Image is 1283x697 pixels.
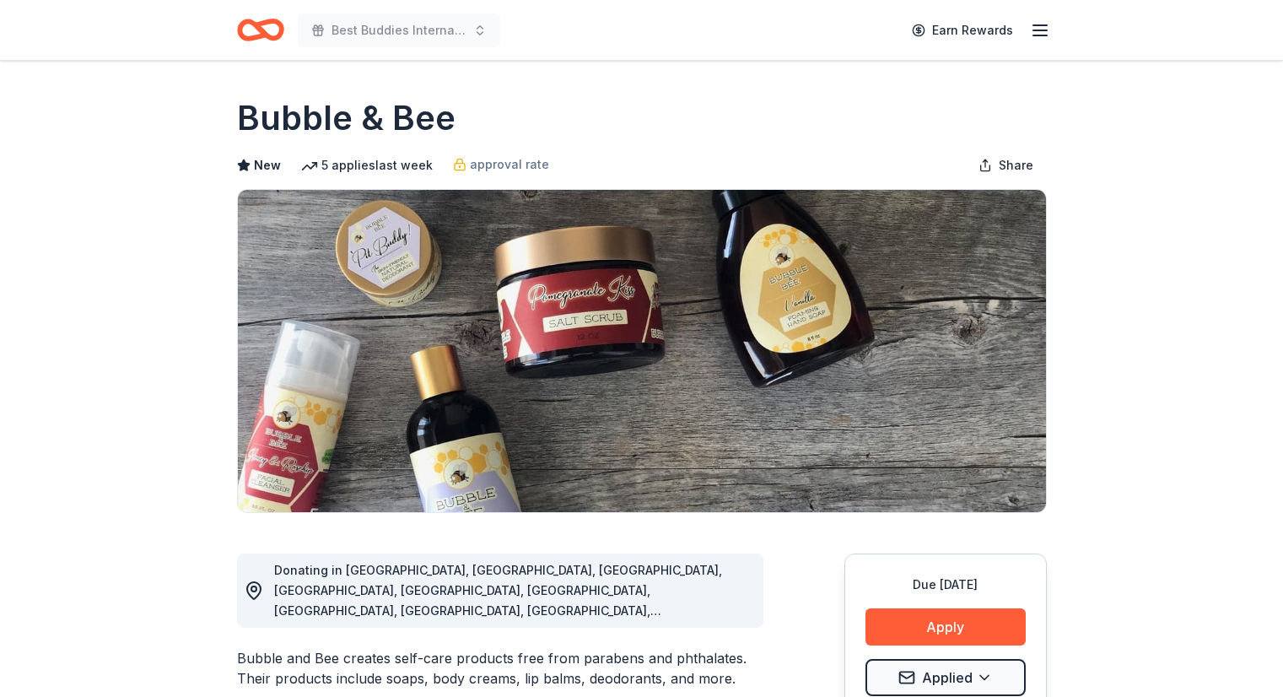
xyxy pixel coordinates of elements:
[965,149,1047,182] button: Share
[298,14,500,47] button: Best Buddies International, [GEOGRAPHIC_DATA], Champion of the Year Gala
[865,575,1026,595] div: Due [DATE]
[237,648,763,689] div: Bubble and Bee creates self-care products free from parabens and phthalates. Their products inclu...
[237,95,456,142] h1: Bubble & Bee
[237,10,284,50] a: Home
[254,155,281,176] span: New
[999,155,1033,176] span: Share
[922,667,973,689] span: Applied
[238,190,1046,512] img: Image for Bubble & Bee
[470,154,549,175] span: approval rate
[902,15,1023,46] a: Earn Rewards
[865,608,1026,646] button: Apply
[453,154,549,175] a: approval rate
[332,20,466,41] span: Best Buddies International, [GEOGRAPHIC_DATA], Champion of the Year Gala
[865,659,1026,696] button: Applied
[301,155,433,176] div: 5 applies last week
